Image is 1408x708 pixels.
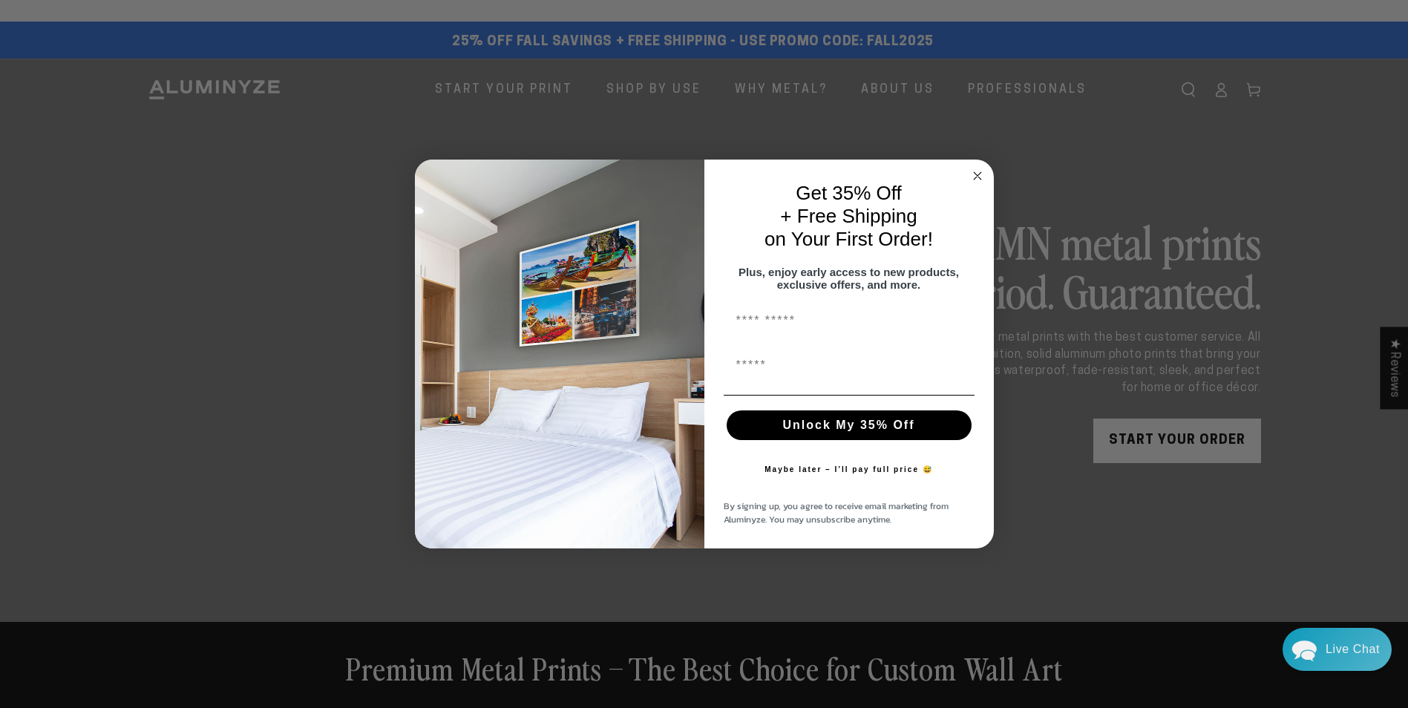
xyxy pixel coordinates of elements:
img: underline [724,395,975,396]
span: Get 35% Off [796,182,902,204]
img: 728e4f65-7e6c-44e2-b7d1-0292a396982f.jpeg [415,160,704,548]
span: on Your First Order! [764,228,933,250]
div: Chat widget toggle [1283,628,1392,671]
button: Close dialog [969,167,986,185]
button: Unlock My 35% Off [727,410,972,440]
span: Plus, enjoy early access to new products, exclusive offers, and more. [739,266,959,291]
span: + Free Shipping [780,205,917,227]
span: By signing up, you agree to receive email marketing from Aluminyze. You may unsubscribe anytime. [724,499,949,526]
div: Contact Us Directly [1326,628,1380,671]
button: Maybe later – I’ll pay full price 😅 [757,455,940,485]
